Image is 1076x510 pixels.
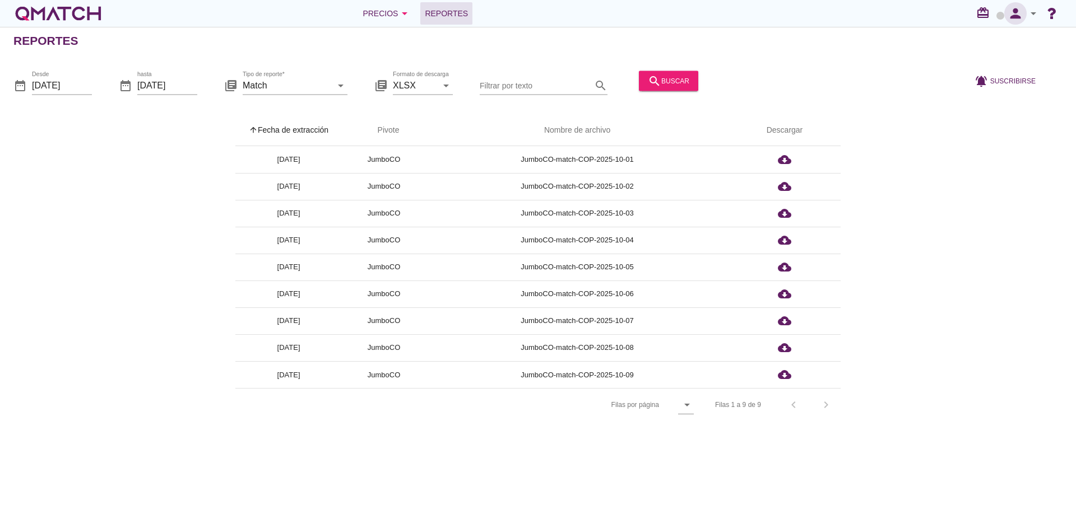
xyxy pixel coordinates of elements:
[363,7,411,20] div: Precios
[342,115,426,146] th: Pivote: Not sorted. Activate to sort ascending.
[235,115,342,146] th: Fecha de extracción: Sorted ascending. Activate to sort descending.
[648,74,689,87] div: buscar
[426,115,729,146] th: Nombre de archivo: Not sorted.
[966,71,1045,91] button: Suscribirse
[235,280,342,307] td: [DATE]
[235,307,342,334] td: [DATE]
[480,76,592,94] input: Filtrar por texto
[235,334,342,361] td: [DATE]
[426,334,729,361] td: JumboCO-match-COP-2025-10-08
[778,368,791,381] i: cloud_download
[398,7,411,20] i: arrow_drop_down
[426,280,729,307] td: JumboCO-match-COP-2025-10-06
[499,389,694,421] div: Filas por página
[342,200,426,227] td: JumboCO
[342,334,426,361] td: JumboCO
[393,76,437,94] input: Formato de descarga
[13,32,78,50] h2: Reportes
[235,200,342,227] td: [DATE]
[1004,6,1027,21] i: person
[680,398,694,411] i: arrow_drop_down
[729,115,841,146] th: Descargar: Not sorted.
[119,78,132,92] i: date_range
[426,146,729,173] td: JumboCO-match-COP-2025-10-01
[778,287,791,301] i: cloud_download
[778,207,791,220] i: cloud_download
[13,2,103,25] a: white-qmatch-logo
[426,361,729,388] td: JumboCO-match-COP-2025-10-09
[990,76,1036,86] span: Suscribirse
[235,173,342,200] td: [DATE]
[426,227,729,254] td: JumboCO-match-COP-2025-10-04
[976,6,994,20] i: redeem
[137,76,197,94] input: hasta
[224,78,238,92] i: library_books
[334,78,347,92] i: arrow_drop_down
[639,71,698,91] button: buscar
[235,146,342,173] td: [DATE]
[426,173,729,200] td: JumboCO-match-COP-2025-10-02
[778,233,791,247] i: cloud_download
[420,2,472,25] a: Reportes
[342,280,426,307] td: JumboCO
[425,7,468,20] span: Reportes
[342,361,426,388] td: JumboCO
[778,260,791,274] i: cloud_download
[374,78,388,92] i: library_books
[342,254,426,280] td: JumboCO
[249,125,258,134] i: arrow_upward
[648,74,661,87] i: search
[594,78,607,92] i: search
[1027,7,1040,20] i: arrow_drop_down
[715,400,761,410] div: Filas 1 a 9 de 9
[426,200,729,227] td: JumboCO-match-COP-2025-10-03
[439,78,453,92] i: arrow_drop_down
[235,227,342,254] td: [DATE]
[342,173,426,200] td: JumboCO
[13,78,27,92] i: date_range
[354,2,420,25] button: Precios
[235,361,342,388] td: [DATE]
[778,180,791,193] i: cloud_download
[342,227,426,254] td: JumboCO
[426,254,729,280] td: JumboCO-match-COP-2025-10-05
[426,307,729,334] td: JumboCO-match-COP-2025-10-07
[342,307,426,334] td: JumboCO
[975,74,990,87] i: notifications_active
[778,341,791,354] i: cloud_download
[778,314,791,327] i: cloud_download
[778,153,791,166] i: cloud_download
[32,76,92,94] input: Desde
[342,146,426,173] td: JumboCO
[235,254,342,280] td: [DATE]
[243,76,332,94] input: Tipo de reporte*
